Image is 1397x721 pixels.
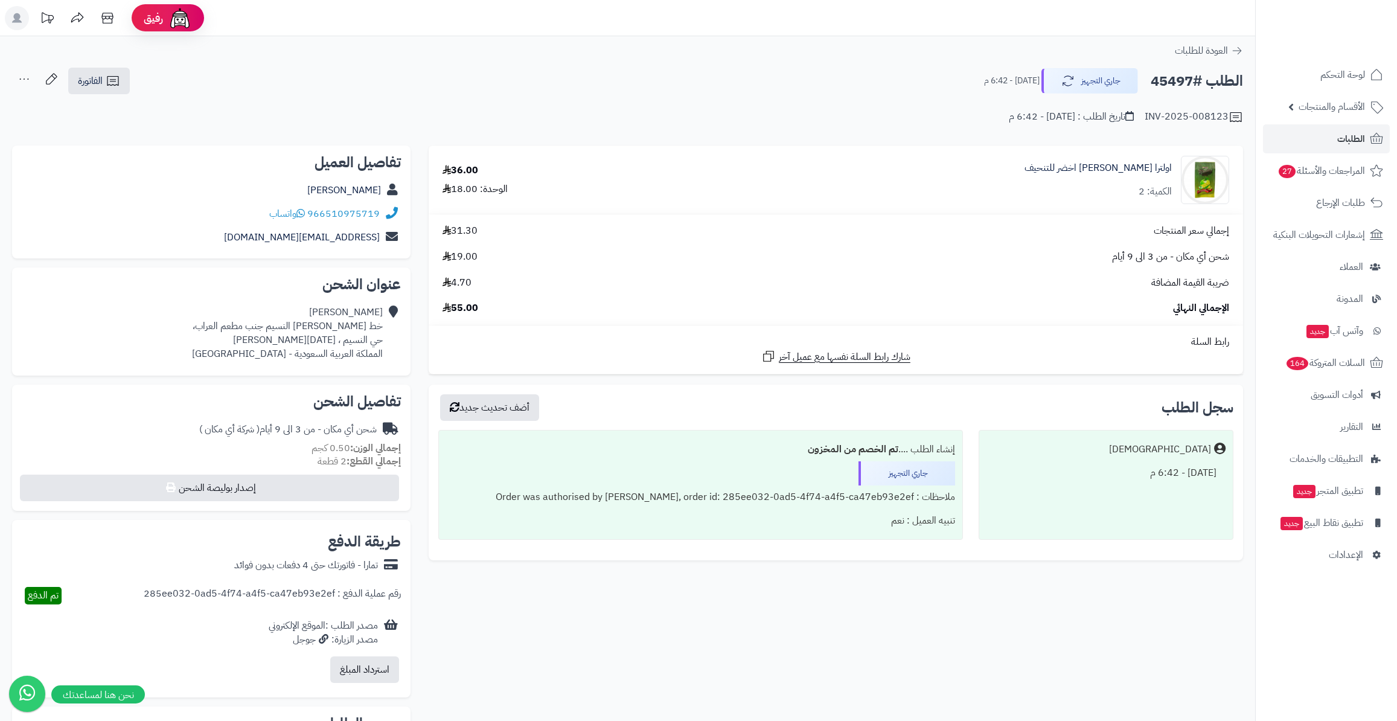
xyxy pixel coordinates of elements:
h3: سجل الطلب [1162,400,1233,415]
button: استرداد المبلغ [330,656,399,683]
span: 19.00 [443,250,478,264]
span: طلبات الإرجاع [1316,194,1365,211]
a: التطبيقات والخدمات [1263,444,1390,473]
span: التطبيقات والخدمات [1290,450,1363,467]
span: المراجعات والأسئلة [1277,162,1365,179]
div: INV-2025-008123 [1145,110,1243,124]
button: جاري التجهيز [1041,68,1138,94]
a: التقارير [1263,412,1390,441]
a: تطبيق المتجرجديد [1263,476,1390,505]
span: 31.30 [443,224,478,238]
a: طلبات الإرجاع [1263,188,1390,217]
span: 27 [1279,165,1296,178]
a: واتساب [269,207,305,221]
span: الفاتورة [78,74,103,88]
a: [EMAIL_ADDRESS][DOMAIN_NAME] [224,230,380,245]
span: تطبيق نقاط البيع [1279,514,1363,531]
div: [PERSON_NAME] خط [PERSON_NAME] النسيم جنب مطعم العراب، حي النسيم ، [DATE][PERSON_NAME] المملكة ال... [192,306,383,360]
span: المدونة [1337,290,1363,307]
span: 4.70 [443,276,472,290]
span: التقارير [1340,418,1363,435]
span: شحن أي مكان - من 3 الى 9 أيام [1112,250,1229,264]
span: جديد [1293,485,1315,498]
div: مصدر الطلب :الموقع الإلكتروني [269,619,378,647]
h2: تفاصيل العميل [22,155,401,170]
a: إشعارات التحويلات البنكية [1263,220,1390,249]
a: العملاء [1263,252,1390,281]
a: اولترا [PERSON_NAME] اخضر للتنحيف [1025,161,1172,175]
span: العودة للطلبات [1175,43,1228,58]
a: المدونة [1263,284,1390,313]
span: ضريبة القيمة المضافة [1151,276,1229,290]
a: 966510975719 [307,207,380,221]
span: جديد [1306,325,1329,338]
h2: الطلب #45497 [1151,69,1243,94]
a: الفاتورة [68,68,130,94]
small: 2 قطعة [318,454,401,469]
button: أضف تحديث جديد [440,394,539,421]
a: لوحة التحكم [1263,60,1390,89]
strong: إجمالي القطع: [347,454,401,469]
button: إصدار بوليصة الشحن [20,475,399,501]
div: إنشاء الطلب .... [446,438,955,461]
div: ملاحظات : Order was authorised by [PERSON_NAME], order id: 285ee032-0ad5-4f74-a4f5-ca47eb93e2ef [446,485,955,509]
span: ( شركة أي مكان ) [199,422,260,437]
a: العودة للطلبات [1175,43,1243,58]
a: تطبيق نقاط البيعجديد [1263,508,1390,537]
div: رقم عملية الدفع : 285ee032-0ad5-4f74-a4f5-ca47eb93e2ef [144,587,401,604]
span: إجمالي سعر المنتجات [1154,224,1229,238]
h2: طريقة الدفع [328,534,401,549]
span: الطلبات [1337,130,1365,147]
span: العملاء [1340,258,1363,275]
span: رفيق [144,11,163,25]
span: 55.00 [443,301,478,315]
span: السلات المتروكة [1285,354,1365,371]
div: 36.00 [443,164,478,178]
a: الطلبات [1263,124,1390,153]
strong: إجمالي الوزن: [350,441,401,455]
a: المراجعات والأسئلة27 [1263,156,1390,185]
span: تطبيق المتجر [1292,482,1363,499]
div: تنبيه العميل : نعم [446,509,955,533]
div: الوحدة: 18.00 [443,182,508,196]
span: وآتس آب [1305,322,1363,339]
span: الإعدادات [1329,546,1363,563]
div: [DATE] - 6:42 م [986,461,1226,485]
div: مصدر الزيارة: جوجل [269,633,378,647]
div: تاريخ الطلب : [DATE] - 6:42 م [1009,110,1134,124]
span: الأقسام والمنتجات [1299,98,1365,115]
span: أدوات التسويق [1311,386,1363,403]
h2: عنوان الشحن [22,277,401,292]
div: تمارا - فاتورتك حتى 4 دفعات بدون فوائد [234,559,378,572]
a: السلات المتروكة164 [1263,348,1390,377]
a: تحديثات المنصة [32,6,62,33]
span: 164 [1287,357,1308,370]
div: جاري التجهيز [858,461,955,485]
span: الإجمالي النهائي [1173,301,1229,315]
img: 1728017782-Ultra%20Slim%20Tea-90x90.jpg [1181,156,1229,204]
a: [PERSON_NAME] [307,183,381,197]
span: لوحة التحكم [1320,66,1365,83]
span: شارك رابط السلة نفسها مع عميل آخر [779,350,910,364]
b: تم الخصم من المخزون [808,442,898,457]
small: [DATE] - 6:42 م [984,75,1040,87]
span: إشعارات التحويلات البنكية [1273,226,1365,243]
a: وآتس آبجديد [1263,316,1390,345]
span: تم الدفع [28,588,59,603]
div: الكمية: 2 [1139,185,1172,199]
div: رابط السلة [433,335,1238,349]
div: شحن أي مكان - من 3 الى 9 أيام [199,423,377,437]
h2: تفاصيل الشحن [22,394,401,409]
a: شارك رابط السلة نفسها مع عميل آخر [761,349,910,364]
a: الإعدادات [1263,540,1390,569]
a: أدوات التسويق [1263,380,1390,409]
small: 0.50 كجم [312,441,401,455]
div: [DEMOGRAPHIC_DATA] [1109,443,1211,457]
span: جديد [1280,517,1303,530]
img: ai-face.png [168,6,192,30]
